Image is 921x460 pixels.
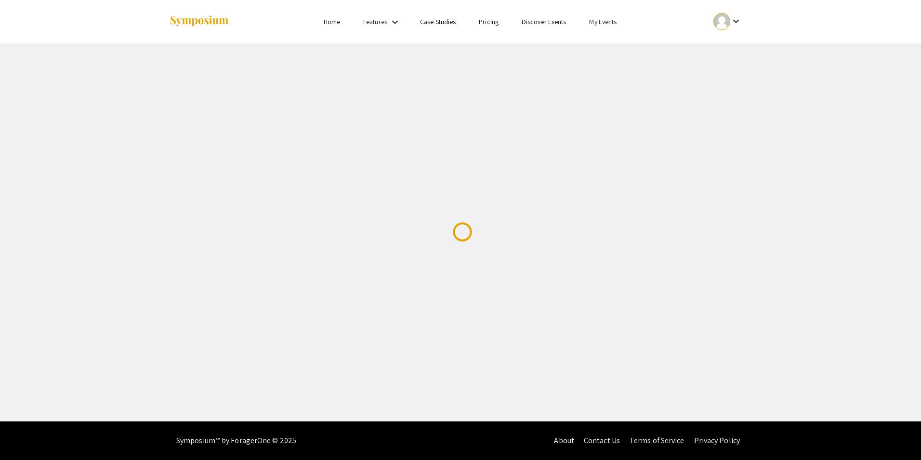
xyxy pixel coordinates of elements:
mat-icon: Expand Features list [389,16,401,28]
a: Terms of Service [630,435,684,446]
button: Expand account dropdown [703,11,752,32]
div: Symposium™ by ForagerOne © 2025 [176,421,296,460]
a: Privacy Policy [694,435,740,446]
a: Discover Events [522,17,566,26]
a: About [554,435,574,446]
a: My Events [589,17,617,26]
a: Home [324,17,340,26]
img: Symposium by ForagerOne [169,15,229,28]
a: Contact Us [584,435,620,446]
iframe: Chat [880,417,914,453]
a: Pricing [479,17,499,26]
a: Case Studies [420,17,456,26]
mat-icon: Expand account dropdown [730,15,742,27]
a: Features [363,17,387,26]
